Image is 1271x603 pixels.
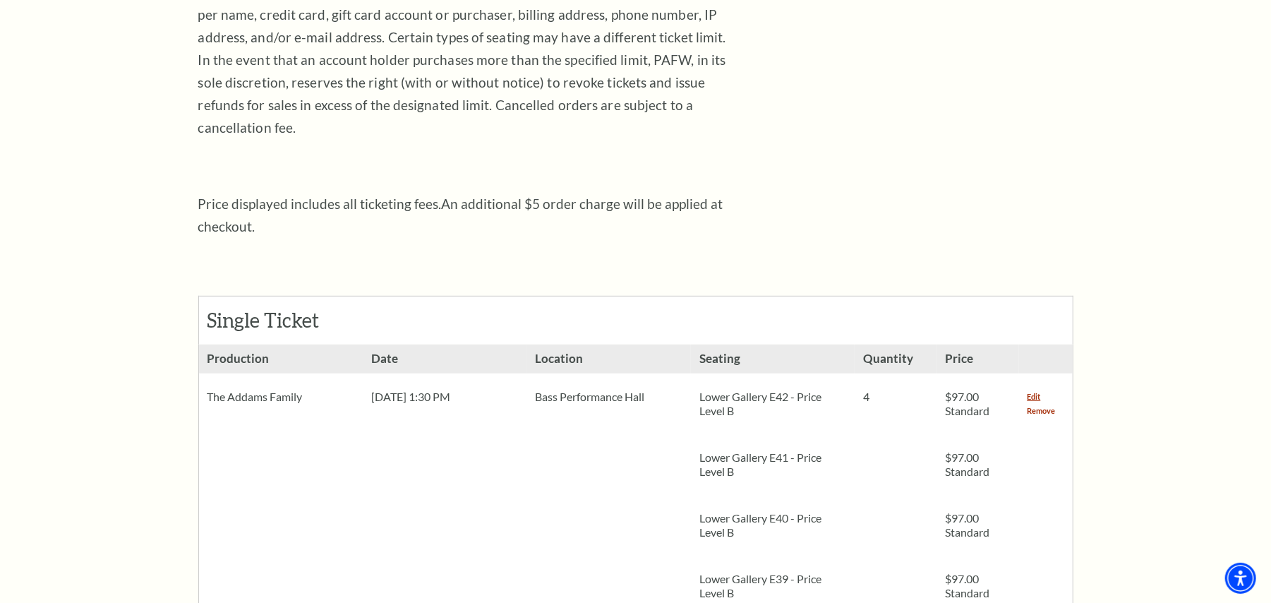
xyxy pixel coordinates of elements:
h3: Date [363,345,526,374]
p: Lower Gallery E40 - Price Level B [699,511,846,539]
span: An additional $5 order charge will be applied at checkout. [198,196,723,234]
span: $97.00 Standard [945,390,989,417]
p: Price displayed includes all ticketing fees. [198,193,735,238]
p: 4 [863,390,928,404]
span: Bass Performance Hall [535,390,644,403]
h3: Quantity [855,345,936,374]
a: Remove [1028,404,1056,418]
span: $97.00 Standard [945,572,989,599]
div: The Addams Family [199,374,363,420]
h3: Price [936,345,1018,374]
div: Accessibility Menu [1225,563,1256,594]
a: Edit [1028,390,1041,404]
span: $97.00 Standard [945,511,989,539]
span: $97.00 Standard [945,450,989,478]
h3: Production [199,345,363,374]
h3: Seating [691,345,855,374]
p: Lower Gallery E39 - Price Level B [699,572,846,600]
h3: Location [526,345,690,374]
p: Lower Gallery E42 - Price Level B [699,390,846,418]
div: [DATE] 1:30 PM [363,374,526,420]
p: Lower Gallery E41 - Price Level B [699,450,846,479]
h2: Single Ticket [207,309,362,333]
